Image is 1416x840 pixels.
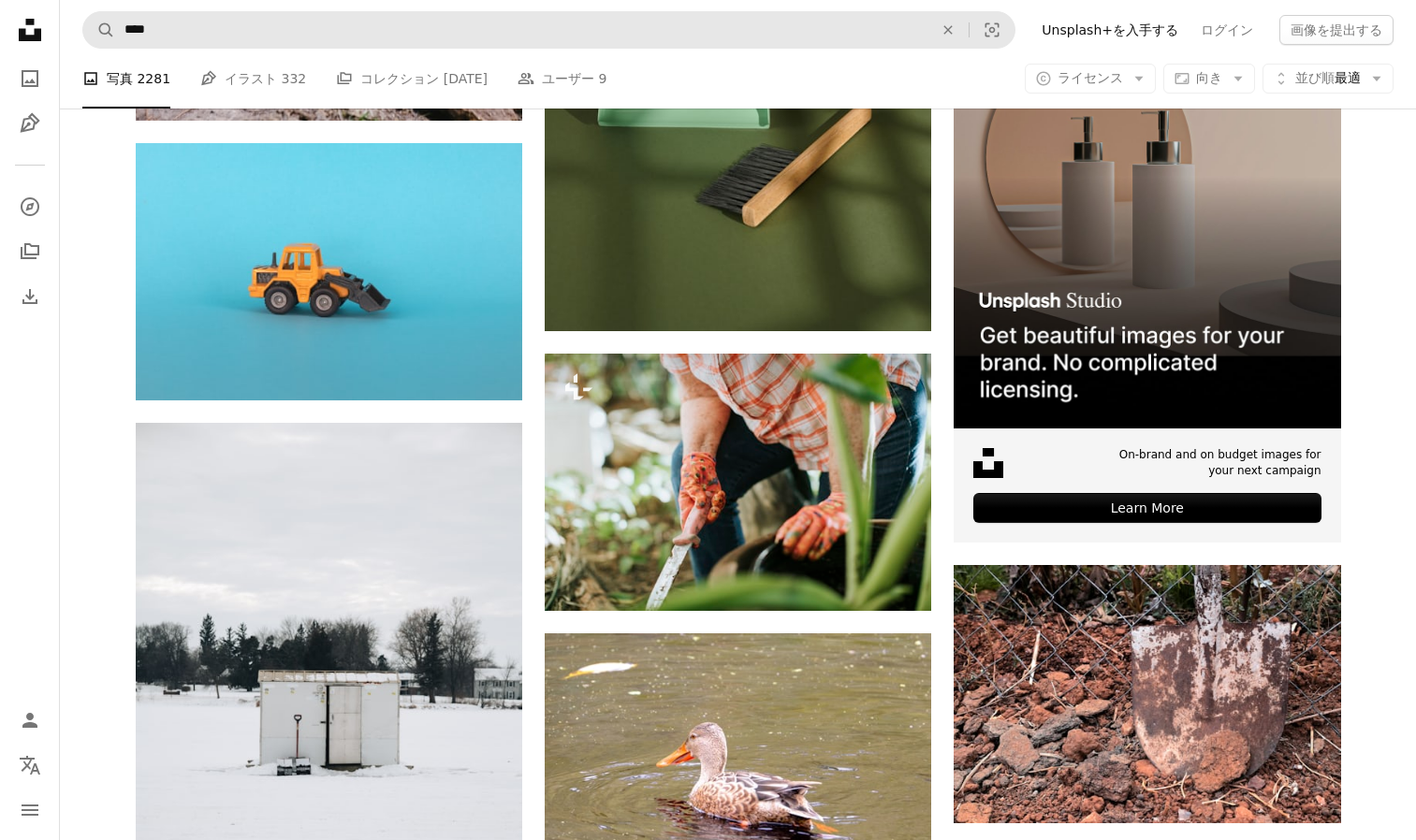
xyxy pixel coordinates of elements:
img: file-1631678316303-ed18b8b5cb9cimage [973,448,1003,478]
a: Unsplash+を入手する [1030,15,1190,45]
a: 水域の上に浮かぶアヒル [545,786,931,803]
span: 最適 [1295,69,1361,88]
a: コレクション [DATE] [336,49,488,109]
a: 青の背景におもちゃのトラック [136,263,522,280]
a: On-brand and on budget images for your next campaignLearn More [954,42,1340,543]
button: 全てクリア [927,12,969,48]
a: ログイン [1190,15,1264,45]
img: 庭を掘る女性 [545,354,931,611]
button: ライセンス [1025,64,1156,94]
a: ログイン / 登録する [11,702,49,739]
button: ビジュアル検索 [970,12,1015,48]
button: 言語 [11,746,49,784]
button: 向き [1163,64,1255,94]
a: 錆びたシャベルが地面に突き刺さっています。 [954,686,1340,702]
a: ユーザー 9 [518,49,606,109]
a: 探す [11,188,49,225]
span: [DATE] [444,68,488,89]
a: ダウンロード履歴 [11,278,49,315]
a: 写真 [11,60,49,97]
button: 画像を提出する [1279,15,1394,45]
img: 青の背景におもちゃのトラック [136,143,522,400]
a: イラスト [11,105,49,142]
span: ライセンス [1058,70,1123,85]
div: Learn More [973,493,1321,523]
a: イラスト 332 [200,49,306,109]
a: 庭を掘る女性 [545,473,931,490]
a: 白と黒の雪かき [136,704,522,721]
span: 並び順 [1295,70,1335,85]
button: 並び順最適 [1263,64,1394,94]
a: ホーム — Unsplash [11,11,49,52]
button: メニュー [11,791,49,829]
img: file-1715714113747-b8b0561c490eimage [954,42,1340,428]
button: Unsplashで検索する [83,12,115,48]
span: 332 [282,68,307,89]
span: 向き [1196,70,1222,85]
form: サイト内でビジュアルを探す [82,11,1015,49]
a: コレクション [11,233,49,270]
img: 錆びたシャベルが地面に突き刺さっています。 [954,565,1340,822]
span: 9 [599,68,607,89]
span: On-brand and on budget images for your next campaign [1108,447,1321,479]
